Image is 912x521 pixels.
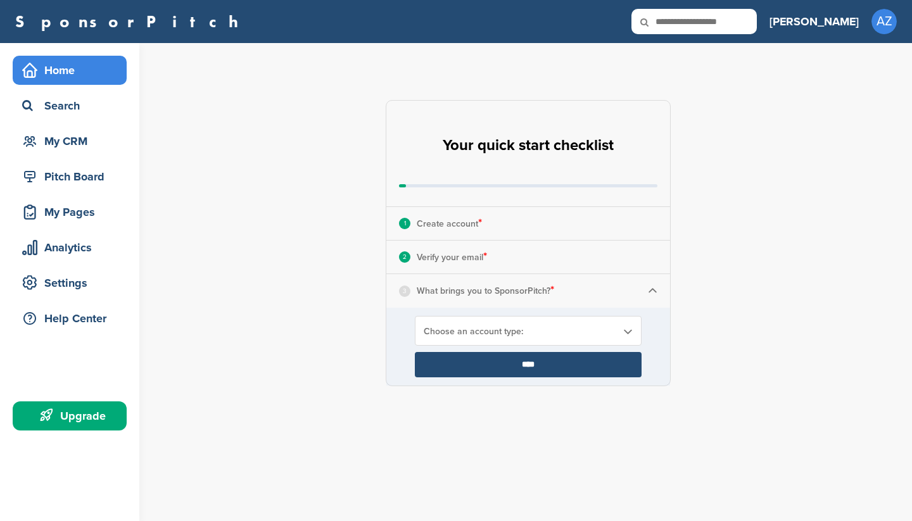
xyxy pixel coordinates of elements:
[871,9,897,34] span: AZ
[19,130,127,153] div: My CRM
[19,307,127,330] div: Help Center
[399,251,410,263] div: 2
[13,56,127,85] a: Home
[19,272,127,294] div: Settings
[417,249,487,265] p: Verify your email
[13,162,127,191] a: Pitch Board
[19,236,127,259] div: Analytics
[13,233,127,262] a: Analytics
[648,286,657,296] img: Checklist arrow 1
[13,401,127,430] a: Upgrade
[443,132,614,160] h2: Your quick start checklist
[15,13,246,30] a: SponsorPitch
[19,405,127,427] div: Upgrade
[19,201,127,223] div: My Pages
[13,91,127,120] a: Search
[769,13,859,30] h3: [PERSON_NAME]
[19,59,127,82] div: Home
[19,94,127,117] div: Search
[417,215,482,232] p: Create account
[13,127,127,156] a: My CRM
[769,8,859,35] a: [PERSON_NAME]
[424,326,616,337] span: Choose an account type:
[13,198,127,227] a: My Pages
[13,268,127,298] a: Settings
[417,282,554,299] p: What brings you to SponsorPitch?
[19,165,127,188] div: Pitch Board
[399,286,410,297] div: 3
[13,304,127,333] a: Help Center
[399,218,410,229] div: 1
